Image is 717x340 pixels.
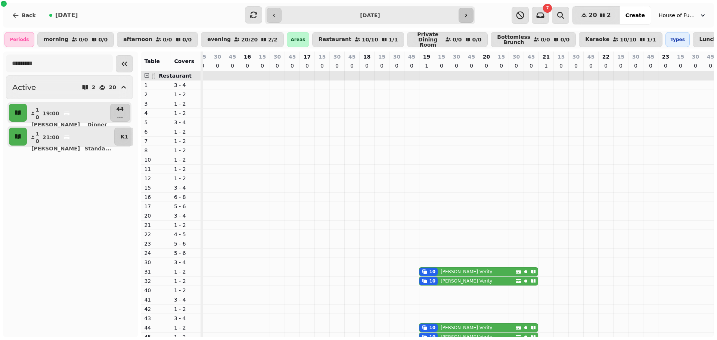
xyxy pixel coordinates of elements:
div: Periods [4,32,34,47]
p: 30 [513,53,520,60]
p: 10 [543,62,549,77]
p: 30 [333,53,341,60]
p: 1 / 1 [389,37,398,42]
p: 0 [319,62,325,69]
span: 2 [607,12,611,18]
p: K1 [121,133,128,140]
p: 11 [144,165,168,173]
span: Covers [174,58,194,64]
p: 2 [92,85,96,90]
p: 0 [692,62,698,69]
p: 1 - 2 [174,109,198,117]
p: 15 [259,53,266,60]
p: 40 [144,287,168,294]
p: 0 [468,62,474,69]
p: 16 [144,193,168,201]
button: evening20/202/2 [201,32,284,47]
p: Lunch [699,37,717,43]
span: Create [626,13,645,18]
p: 4 - 5 [174,231,198,238]
p: ... [117,113,124,120]
div: 10 [429,325,435,331]
p: 41 [144,296,168,303]
div: 10 [429,269,435,275]
span: [DATE] [55,12,78,18]
p: 0 [677,62,683,69]
p: 0 [409,62,415,69]
p: 0 / 0 [79,37,88,42]
p: 5 [144,119,168,126]
p: Bottomless Brunch [497,34,530,45]
p: 1 - 2 [174,221,198,229]
p: 0 [573,62,579,69]
p: afternoon [123,37,152,43]
p: 23 [662,53,669,60]
button: morning0/00/0 [37,32,114,47]
p: 20 [144,212,168,219]
p: 1 [144,81,168,89]
p: 0 [244,62,250,69]
p: 45 [707,53,714,60]
p: 18 [363,53,370,60]
p: 0 [513,62,519,69]
p: 21 [543,53,550,60]
p: Private Dining Room [413,32,442,47]
p: 16 [244,53,251,60]
span: 🍴 Restaurant [150,73,192,79]
p: 3 - 4 [174,296,198,303]
p: 15 [617,53,624,60]
p: 0 [558,62,564,69]
p: 0 [483,62,489,69]
span: Table [144,58,160,64]
p: 45 [587,53,595,60]
p: 23 [144,240,168,247]
p: [PERSON_NAME] [31,121,80,128]
p: 0 [259,62,265,69]
p: 17 [144,203,168,210]
p: 0 / 0 [561,37,570,42]
button: Back [6,6,42,24]
p: 2 [144,91,168,98]
p: 10 / 10 [620,37,636,42]
p: Restaurant [319,37,351,43]
p: 45 [229,53,236,60]
p: 3 - 4 [174,212,198,219]
p: 0 / 0 [453,37,462,42]
p: 1 - 2 [174,100,198,107]
span: Back [22,13,36,18]
button: Bottomless Brunch0/00/0 [491,32,576,47]
p: 0 [633,62,639,69]
p: 24 [144,249,168,257]
p: 42 [144,305,168,313]
p: 0 [304,62,310,69]
p: Karaoke [585,37,609,43]
p: [PERSON_NAME] Verity [441,325,492,331]
p: 19:00 [43,110,59,117]
p: 30 [393,53,400,60]
button: Private Dining Room0/00/0 [407,32,488,47]
p: 1 - 2 [174,128,198,135]
p: 0 [214,62,220,69]
p: 8 [144,147,168,154]
p: 31 [144,268,168,275]
p: 0 [662,62,668,69]
button: 44... [110,104,130,122]
p: 3 - 4 [174,81,198,89]
p: 3 - 4 [174,184,198,191]
button: Create [620,6,651,24]
p: 15 [498,53,505,60]
p: 0 [528,62,534,69]
p: 43 [144,315,168,322]
p: 1 - 2 [174,287,198,294]
p: 15 [144,184,168,191]
p: 10 [144,156,168,163]
p: 0 / 0 [99,37,108,42]
p: 0 / 0 [541,37,550,42]
div: 10 [429,278,435,284]
p: 30 [214,53,221,60]
p: 5 - 6 [174,203,198,210]
p: [PERSON_NAME] Verity [441,334,492,340]
p: 45 [647,53,654,60]
span: 20 [589,12,597,18]
div: Areas [287,32,309,47]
